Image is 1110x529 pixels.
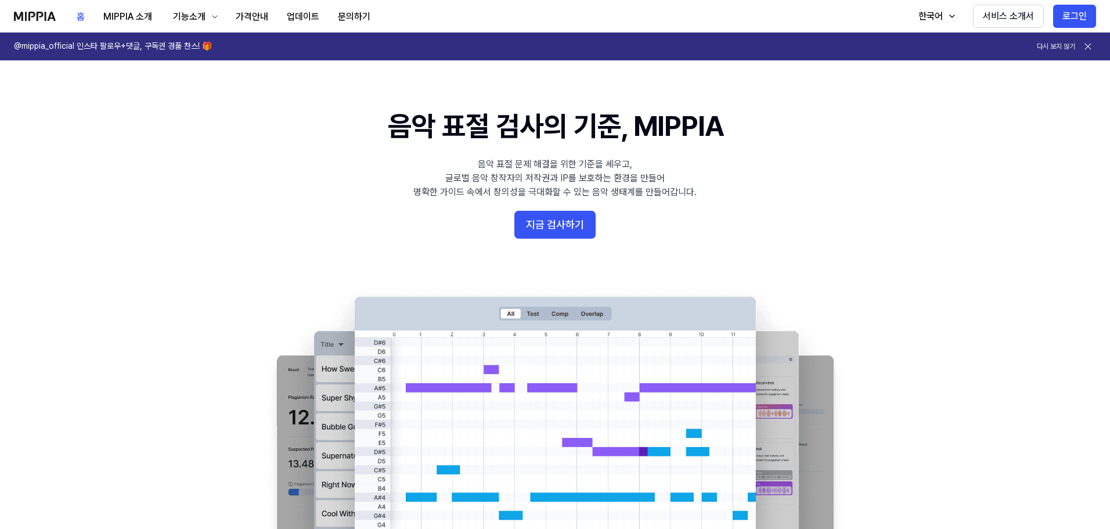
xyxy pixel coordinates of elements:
img: logo [14,12,56,21]
div: 기능소개 [171,10,208,24]
button: 문의하기 [329,5,380,28]
button: 지금 검사하기 [514,211,596,239]
button: 다시 보지 않기 [1037,42,1075,52]
button: MIPPIA 소개 [94,5,161,28]
button: 가격안내 [226,5,277,28]
button: 기능소개 [161,5,226,28]
button: 업데이트 [277,5,329,28]
a: 홈 [67,1,94,33]
img: main Image [253,285,857,529]
div: 음악 표절 문제 해결을 위한 기준을 세우고, 글로벌 음악 창작자의 저작권과 IP를 보호하는 환경을 만들어 명확한 가이드 속에서 창의성을 극대화할 수 있는 음악 생태계를 만들어... [413,157,697,199]
button: 홈 [67,5,94,28]
button: 로그인 [1053,5,1096,28]
button: 한국어 [907,5,964,28]
h1: @mippia_official 인스타 팔로우+댓글, 구독권 경품 찬스! 🎁 [14,41,212,52]
h1: 음악 표절 검사의 기준, MIPPIA [388,107,723,146]
button: 서비스 소개서 [973,5,1044,28]
a: 업데이트 [277,1,329,33]
div: 한국어 [916,9,945,23]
